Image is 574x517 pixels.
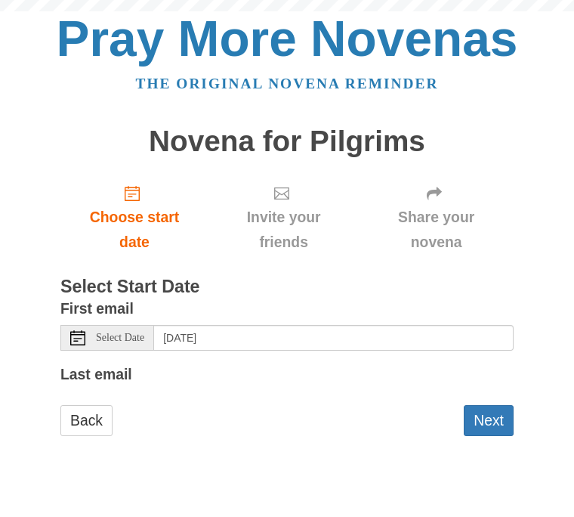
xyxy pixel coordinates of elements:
span: Choose start date [76,205,193,255]
a: The original novena reminder [136,76,439,91]
span: Select Date [96,333,144,343]
span: Share your novena [374,205,498,255]
div: Click "Next" to confirm your start date first. [208,172,359,262]
a: Choose start date [60,172,208,262]
span: Invite your friends [224,205,344,255]
a: Back [60,405,113,436]
button: Next [464,405,514,436]
label: First email [60,296,134,321]
a: Pray More Novenas [57,11,518,67]
label: Last email [60,362,132,387]
div: Click "Next" to confirm your start date first. [359,172,514,262]
h1: Novena for Pilgrims [60,125,514,158]
h3: Select Start Date [60,277,514,297]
